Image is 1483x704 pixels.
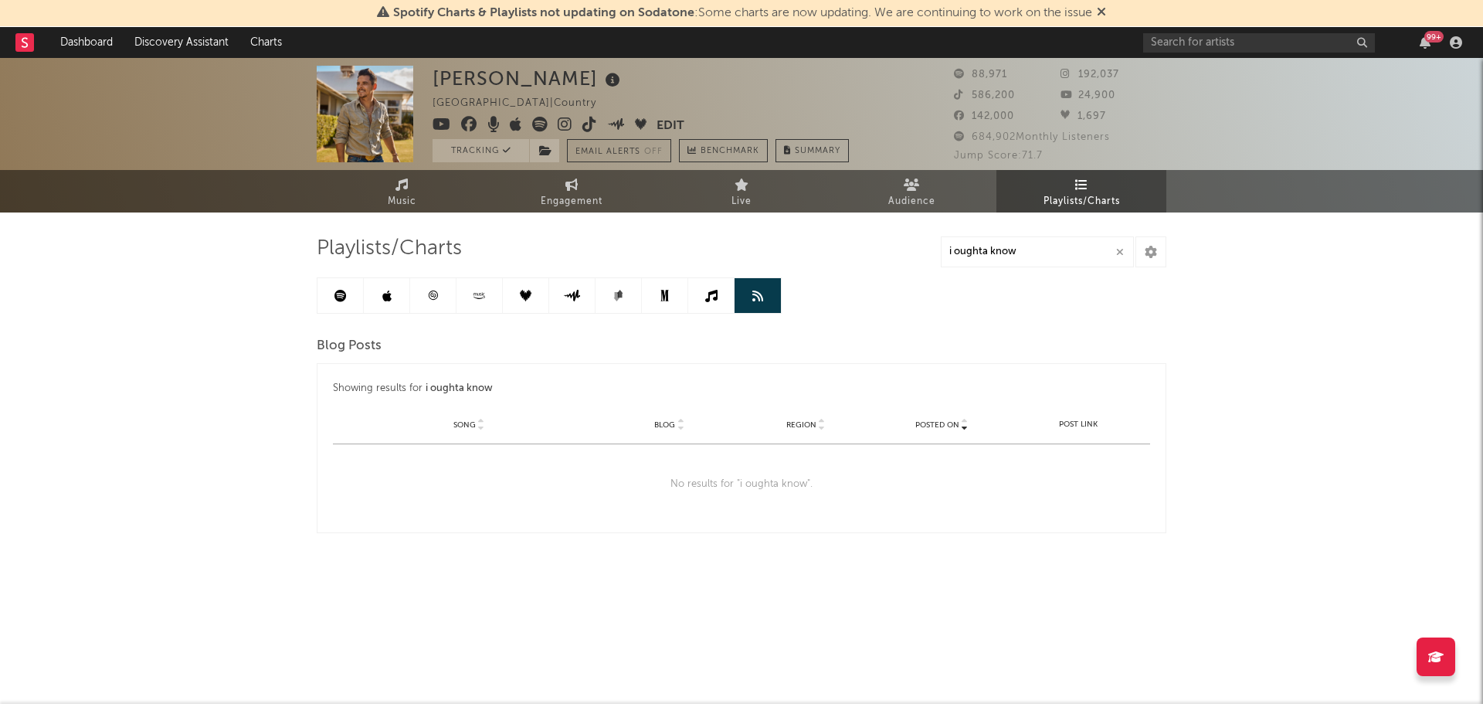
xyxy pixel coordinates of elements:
input: Search Playlists/Charts [941,236,1134,267]
a: Discovery Assistant [124,27,239,58]
button: 99+ [1420,36,1430,49]
a: Charts [239,27,293,58]
span: Song [453,420,476,430]
span: 684,902 Monthly Listeners [954,132,1110,142]
span: Blog Posts [317,337,382,355]
span: Engagement [541,192,602,211]
input: Search for artists [1143,33,1375,53]
span: Playlists/Charts [317,240,462,258]
div: i oughta know [426,379,493,398]
span: Audience [888,192,935,211]
span: 24,900 [1060,90,1115,100]
span: Jump Score: 71.7 [954,151,1043,161]
span: Playlists/Charts [1044,192,1120,211]
span: 1,697 [1060,111,1106,121]
span: 586,200 [954,90,1015,100]
a: Audience [826,170,996,213]
span: Benchmark [701,142,759,161]
a: Playlists/Charts [996,170,1166,213]
div: [PERSON_NAME] [433,66,624,91]
div: [GEOGRAPHIC_DATA] | Country [433,94,614,113]
a: Music [317,170,487,213]
span: 88,971 [954,70,1007,80]
span: 142,000 [954,111,1014,121]
div: Post Link [1014,419,1142,430]
span: 192,037 [1060,70,1119,80]
button: Tracking [433,139,529,162]
span: : Some charts are now updating. We are continuing to work on the issue [393,7,1092,19]
span: Summary [795,147,840,155]
div: Showing results for [333,379,1150,398]
span: Spotify Charts & Playlists not updating on Sodatone [393,7,694,19]
span: Dismiss [1097,7,1106,19]
span: Posted On [915,420,959,430]
div: No results for " i oughta know ". [333,444,1150,525]
a: Benchmark [679,139,768,162]
span: Region [786,420,816,430]
button: Summary [775,139,849,162]
div: 99 + [1424,31,1444,43]
a: Dashboard [49,27,124,58]
span: Blog [654,420,675,430]
button: Edit [657,117,684,136]
a: Live [657,170,826,213]
em: Off [644,148,663,156]
a: Engagement [487,170,657,213]
span: Music [388,192,416,211]
button: Email AlertsOff [567,139,671,162]
span: Live [731,192,752,211]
